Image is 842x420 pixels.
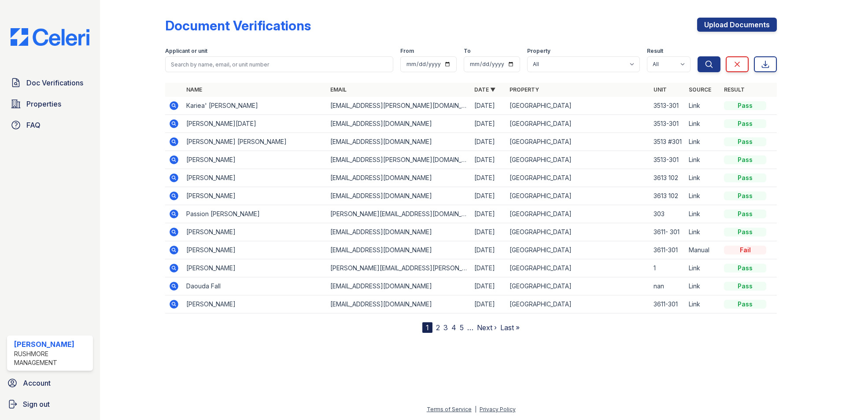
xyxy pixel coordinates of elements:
a: Doc Verifications [7,74,93,92]
input: Search by name, email, or unit number [165,56,393,72]
a: Last » [500,323,520,332]
td: 3513-301 [650,97,685,115]
td: Link [685,223,720,241]
label: Property [527,48,550,55]
button: Sign out [4,395,96,413]
td: [EMAIL_ADDRESS][DOMAIN_NAME] [327,133,471,151]
td: [DATE] [471,97,506,115]
div: Pass [724,282,766,291]
a: 2 [436,323,440,332]
td: [PERSON_NAME] [183,187,327,205]
td: [DATE] [471,169,506,187]
td: [GEOGRAPHIC_DATA] [506,133,650,151]
td: [PERSON_NAME] [183,151,327,169]
a: Property [510,86,539,93]
td: Link [685,205,720,223]
a: FAQ [7,116,93,134]
td: 3611-301 [650,241,685,259]
td: 3513-301 [650,115,685,133]
img: CE_Logo_Blue-a8612792a0a2168367f1c8372b55b34899dd931a85d93a1a3d3e32e68fde9ad4.png [4,28,96,46]
td: 303 [650,205,685,223]
td: [EMAIL_ADDRESS][DOMAIN_NAME] [327,169,471,187]
a: Name [186,86,202,93]
div: Pass [724,101,766,110]
a: Date ▼ [474,86,495,93]
td: [GEOGRAPHIC_DATA] [506,115,650,133]
td: Link [685,115,720,133]
span: Account [23,378,51,388]
td: Passion [PERSON_NAME] [183,205,327,223]
label: To [464,48,471,55]
td: [GEOGRAPHIC_DATA] [506,259,650,277]
td: [DATE] [471,223,506,241]
td: [EMAIL_ADDRESS][DOMAIN_NAME] [327,277,471,295]
div: Pass [724,192,766,200]
div: 1 [422,322,432,333]
td: Link [685,133,720,151]
td: [PERSON_NAME] [183,259,327,277]
td: 3611- 301 [650,223,685,241]
td: Link [685,187,720,205]
td: [GEOGRAPHIC_DATA] [506,277,650,295]
td: [DATE] [471,277,506,295]
td: Link [685,151,720,169]
label: Result [647,48,663,55]
a: Properties [7,95,93,113]
a: Result [724,86,745,93]
td: [EMAIL_ADDRESS][PERSON_NAME][DOMAIN_NAME] [327,97,471,115]
td: 3513-301 [650,151,685,169]
td: [EMAIL_ADDRESS][DOMAIN_NAME] [327,223,471,241]
span: … [467,322,473,333]
div: Pass [724,155,766,164]
div: [PERSON_NAME] [14,339,89,350]
td: Link [685,277,720,295]
td: Link [685,295,720,313]
td: Link [685,169,720,187]
td: [EMAIL_ADDRESS][DOMAIN_NAME] [327,187,471,205]
a: Privacy Policy [480,406,516,413]
td: 3613 102 [650,169,685,187]
a: 3 [443,323,448,332]
div: Pass [724,210,766,218]
td: Link [685,259,720,277]
div: Fail [724,246,766,254]
span: Doc Verifications [26,77,83,88]
a: Unit [654,86,667,93]
td: [DATE] [471,205,506,223]
td: [EMAIL_ADDRESS][PERSON_NAME][DOMAIN_NAME] [327,151,471,169]
div: Pass [724,264,766,273]
div: Document Verifications [165,18,311,33]
td: [EMAIL_ADDRESS][DOMAIN_NAME] [327,115,471,133]
td: [GEOGRAPHIC_DATA] [506,205,650,223]
td: [PERSON_NAME][EMAIL_ADDRESS][PERSON_NAME][DOMAIN_NAME] [327,259,471,277]
td: [PERSON_NAME] [PERSON_NAME] [183,133,327,151]
td: 3613 102 [650,187,685,205]
td: [DATE] [471,133,506,151]
div: Rushmore Management [14,350,89,367]
td: [DATE] [471,295,506,313]
td: 3611-301 [650,295,685,313]
td: [DATE] [471,115,506,133]
td: 3513 #301 [650,133,685,151]
td: [PERSON_NAME][EMAIL_ADDRESS][DOMAIN_NAME] [327,205,471,223]
a: Source [689,86,711,93]
td: [EMAIL_ADDRESS][DOMAIN_NAME] [327,241,471,259]
td: [DATE] [471,259,506,277]
td: [GEOGRAPHIC_DATA] [506,97,650,115]
td: 1 [650,259,685,277]
td: [GEOGRAPHIC_DATA] [506,241,650,259]
td: Manual [685,241,720,259]
div: Pass [724,119,766,128]
div: Pass [724,228,766,236]
td: Daouda Fall [183,277,327,295]
td: [PERSON_NAME] [183,169,327,187]
td: [GEOGRAPHIC_DATA] [506,151,650,169]
td: Kariea' [PERSON_NAME] [183,97,327,115]
a: Email [330,86,347,93]
td: [GEOGRAPHIC_DATA] [506,295,650,313]
td: [GEOGRAPHIC_DATA] [506,187,650,205]
td: [PERSON_NAME] [183,223,327,241]
a: 5 [460,323,464,332]
a: Account [4,374,96,392]
div: | [475,406,476,413]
